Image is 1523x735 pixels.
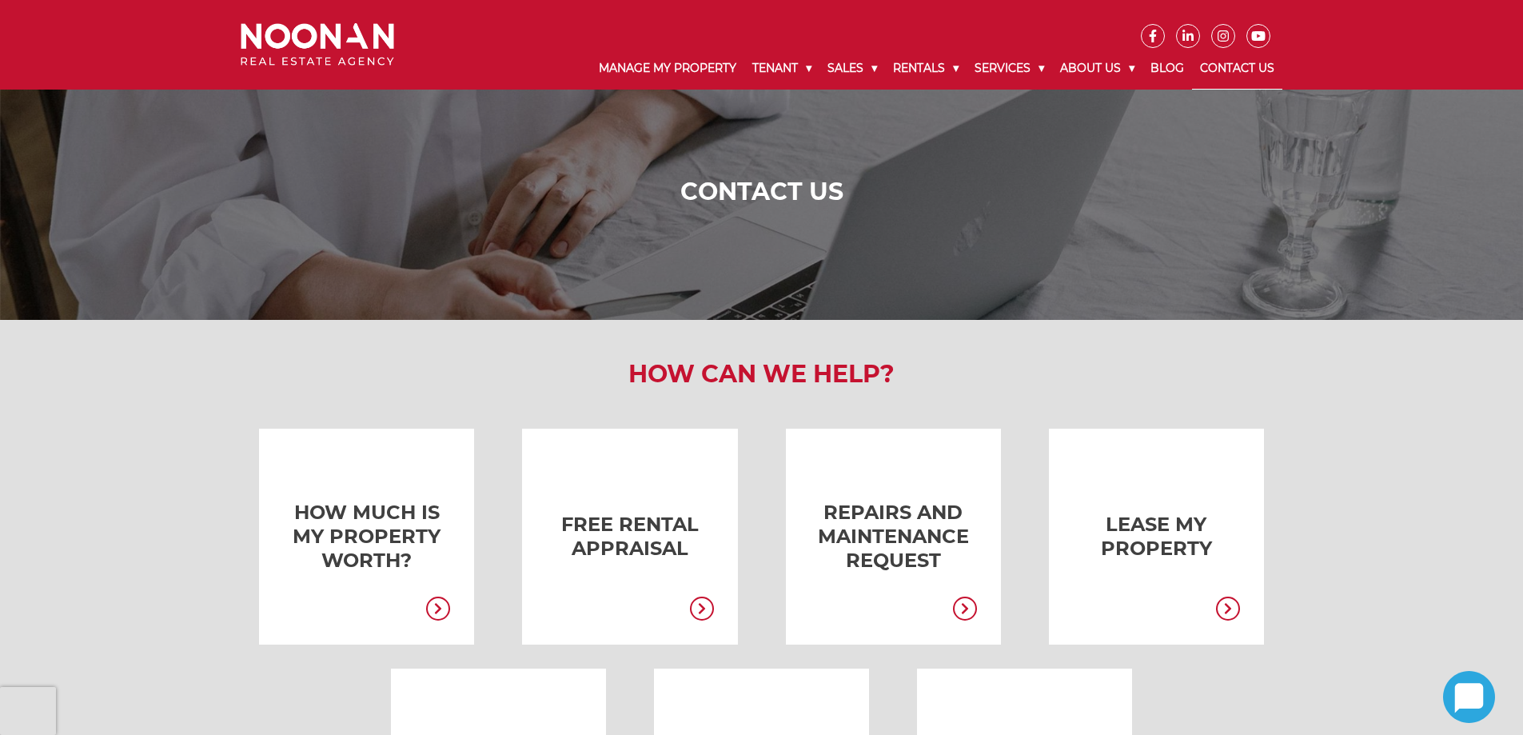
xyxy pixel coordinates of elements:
[1192,48,1282,90] a: Contact Us
[1142,48,1192,89] a: Blog
[819,48,885,89] a: Sales
[885,48,967,89] a: Rentals
[591,48,744,89] a: Manage My Property
[744,48,819,89] a: Tenant
[1052,48,1142,89] a: About Us
[967,48,1052,89] a: Services
[241,23,394,66] img: Noonan Real Estate Agency
[245,178,1278,206] h1: Contact Us
[229,360,1294,389] h2: How Can We Help?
